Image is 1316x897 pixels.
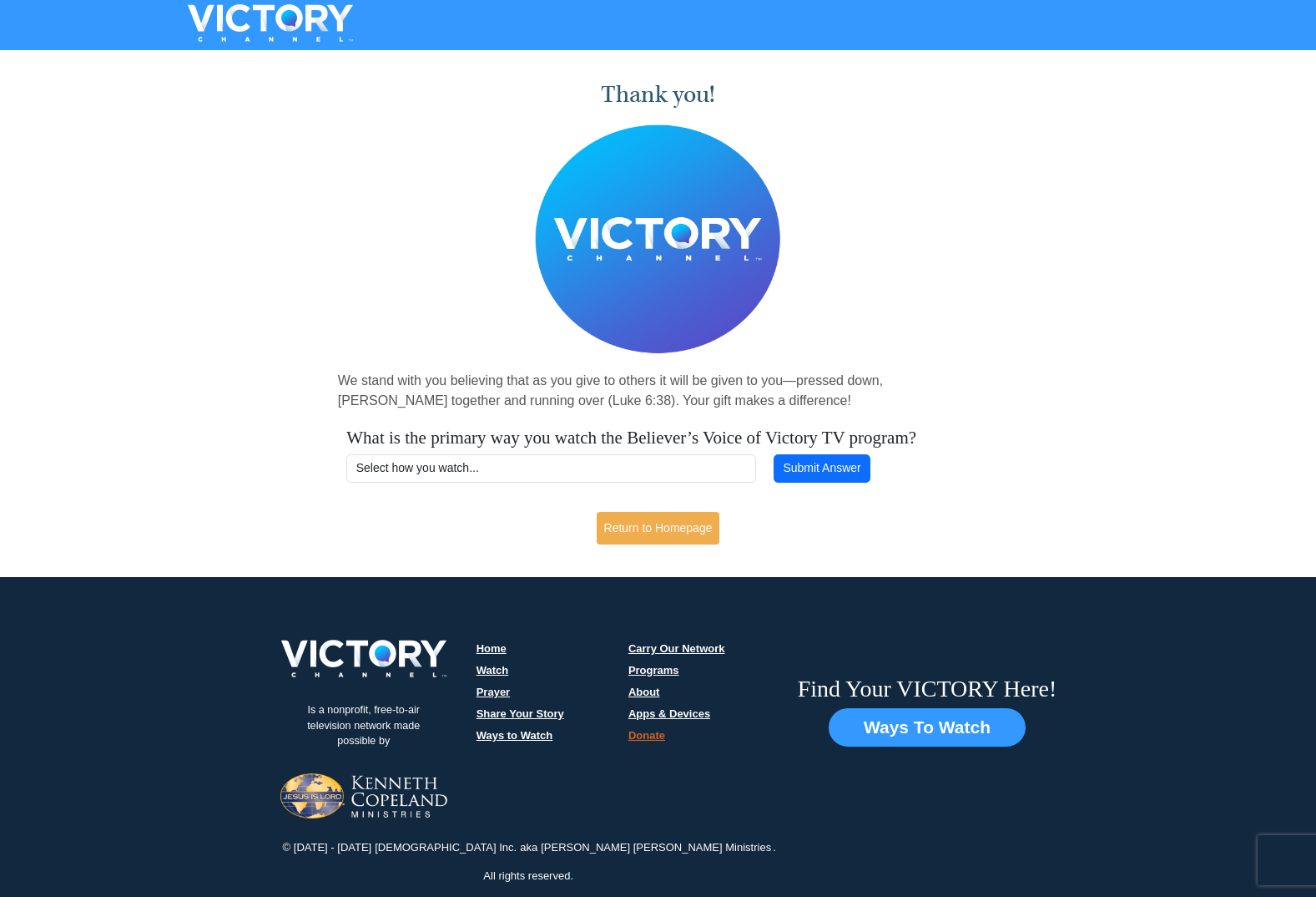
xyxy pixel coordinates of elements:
[476,642,507,655] a: Home
[280,690,447,763] p: Is a nonprofit, free-to-air television network made possible by
[166,4,375,42] img: VICTORYTHON - VICTORY Channel
[476,729,553,742] a: Ways to Watch
[476,686,510,698] a: Prayer
[476,707,564,720] a: Share Your Story
[346,428,970,448] h4: What is the primary way you watch the Believer’s Voice of Victory TV program?
[597,512,720,545] a: Return to Homepage
[628,707,710,720] a: Apps & Devices
[373,839,518,856] p: [DEMOGRAPHIC_DATA] Inc.
[539,839,773,856] p: [PERSON_NAME] [PERSON_NAME] Ministries
[280,773,447,818] img: Jesus-is-Lord-logo.png
[628,729,665,742] a: Donate
[628,664,679,677] a: Programs
[774,454,870,483] button: Submit Answer
[628,686,660,698] a: About
[628,642,725,655] a: Carry Our Network
[482,868,575,884] p: All rights reserved.
[338,81,979,109] h1: Thank you!
[829,708,1026,747] button: Ways To Watch
[338,371,979,411] p: We stand with you believing that as you give to others it will be given to you—pressed down, [PER...
[260,640,468,677] img: victory-logo.png
[476,664,509,677] a: Watch
[281,839,374,856] p: © [DATE] - [DATE]
[535,124,781,354] img: Believer's Voice of Victory Network
[518,839,539,856] p: aka
[798,675,1057,703] h6: Find Your VICTORY Here!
